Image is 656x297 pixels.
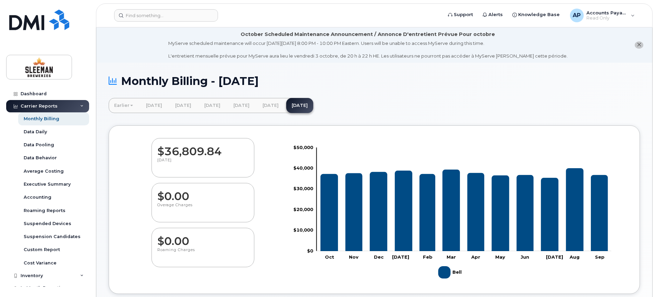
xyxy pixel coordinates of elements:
p: Overage Charges [157,202,248,215]
dd: $0.00 [157,183,248,202]
tspan: $30,000 [293,186,313,191]
p: Roaming Charges [157,247,248,260]
tspan: $10,000 [293,227,313,233]
a: [DATE] [141,98,168,113]
tspan: [DATE] [546,254,563,260]
a: [DATE] [286,98,313,113]
g: Bell [438,263,463,281]
tspan: Mar [447,254,456,260]
tspan: [DATE] [392,254,409,260]
h1: Monthly Billing - [DATE] [109,75,640,87]
tspan: May [495,254,505,260]
a: [DATE] [170,98,197,113]
tspan: Nov [349,254,359,260]
g: Chart [293,145,611,281]
tspan: $40,000 [293,165,313,171]
tspan: Aug [569,254,580,260]
dd: $36,809.84 [157,138,248,158]
tspan: Sep [595,254,605,260]
tspan: Oct [325,254,334,260]
tspan: Jun [521,254,529,260]
div: MyServe scheduled maintenance will occur [DATE][DATE] 8:00 PM - 10:00 PM Eastern. Users will be u... [168,40,568,59]
p: [DATE] [157,158,248,170]
tspan: Feb [423,254,433,260]
g: Bell [320,168,608,251]
tspan: $0 [307,248,313,253]
button: close notification [635,41,643,49]
dd: $0.00 [157,228,248,247]
a: [DATE] [199,98,226,113]
tspan: $20,000 [293,207,313,212]
a: [DATE] [228,98,255,113]
tspan: Dec [374,254,384,260]
a: Earlier [109,98,138,113]
a: [DATE] [257,98,284,113]
g: Legend [438,263,463,281]
tspan: $50,000 [293,145,313,150]
tspan: Apr [471,254,480,260]
div: October Scheduled Maintenance Announcement / Annonce D'entretient Prévue Pour octobre [241,31,495,38]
